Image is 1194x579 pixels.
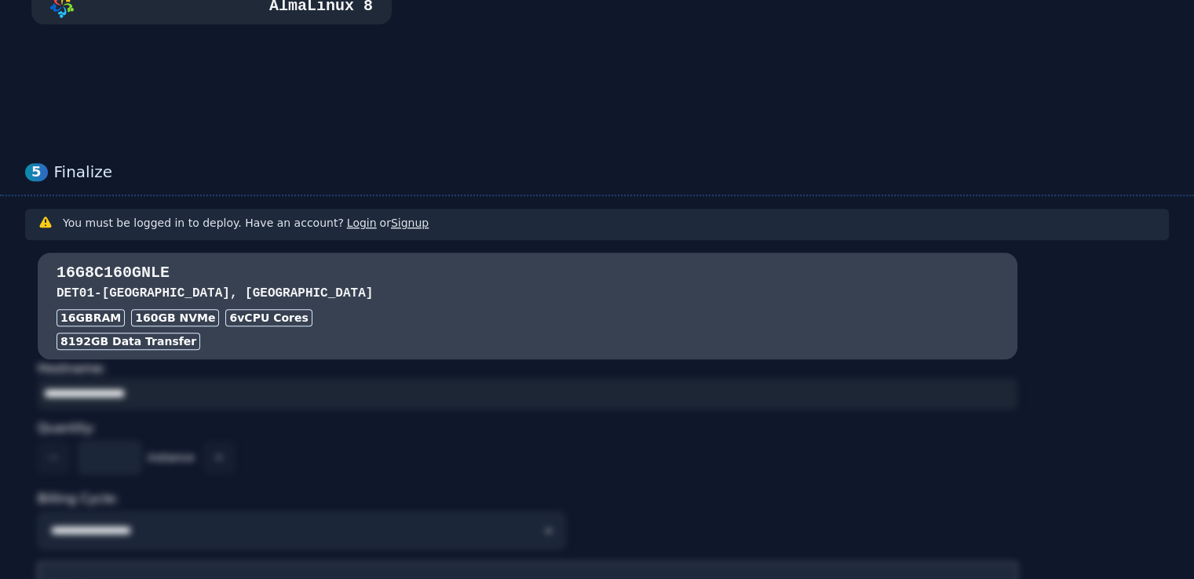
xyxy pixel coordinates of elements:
a: Login [347,217,377,229]
div: Billing Cycle: [38,486,1017,512]
div: 8192 GB Data Transfer [57,333,200,350]
div: 160 GB NVMe [131,309,219,326]
span: instance [148,450,194,465]
div: 5 [25,163,48,181]
h3: DET01 - [GEOGRAPHIC_DATA], [GEOGRAPHIC_DATA] [57,284,999,303]
div: 6 vCPU Cores [225,309,312,326]
h3: 16G8C160GNLE [57,262,999,284]
div: Hostname: [38,359,1017,410]
div: Quantity: [38,416,1017,441]
h3: You must be logged in to deploy. Have an account? or [63,215,429,231]
div: Finalize [54,162,1169,182]
a: Signup [391,217,429,229]
div: 16GB RAM [57,309,125,326]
